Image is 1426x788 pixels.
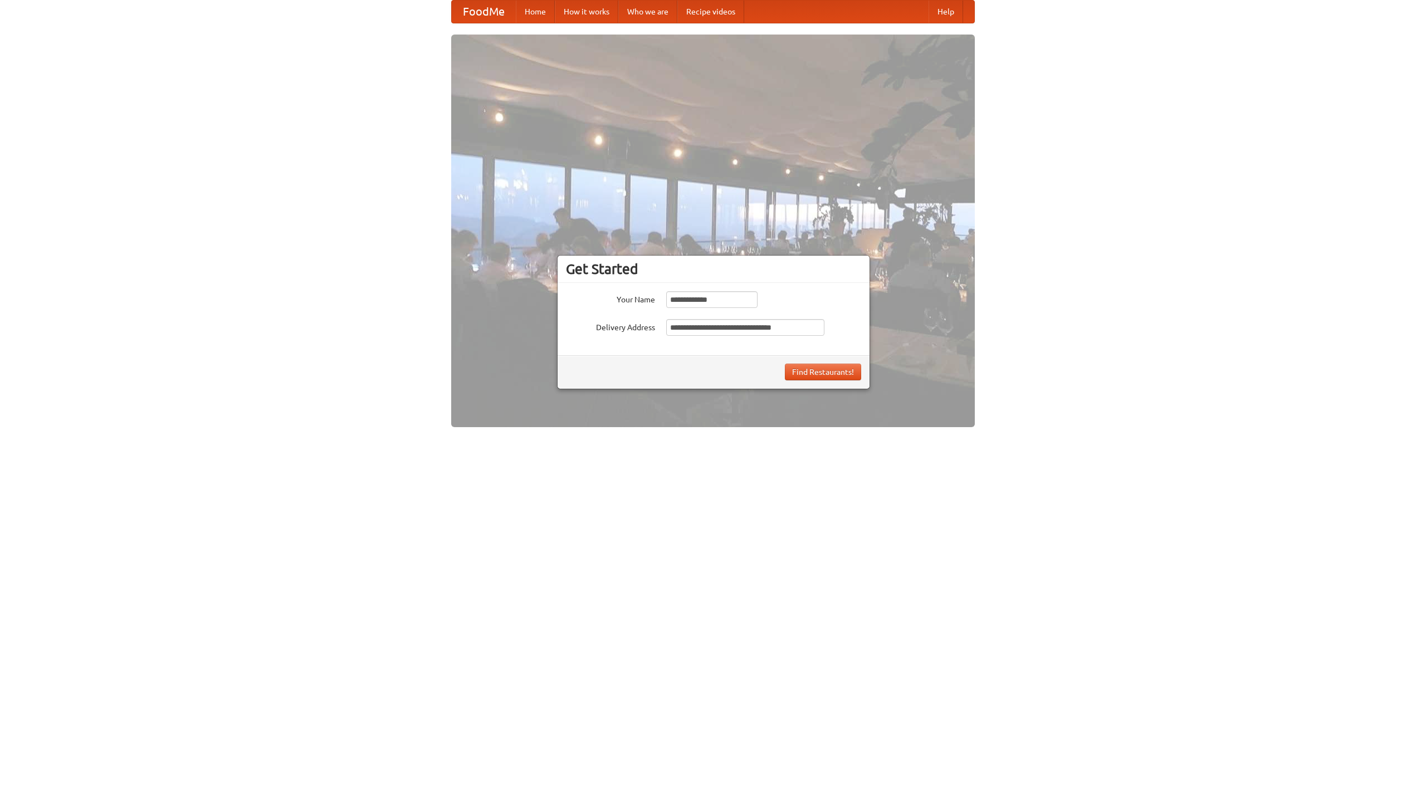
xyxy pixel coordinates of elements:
a: Who we are [618,1,677,23]
button: Find Restaurants! [785,364,861,380]
label: Delivery Address [566,319,655,333]
a: How it works [555,1,618,23]
a: Help [929,1,963,23]
a: Home [516,1,555,23]
label: Your Name [566,291,655,305]
a: Recipe videos [677,1,744,23]
h3: Get Started [566,261,861,277]
a: FoodMe [452,1,516,23]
